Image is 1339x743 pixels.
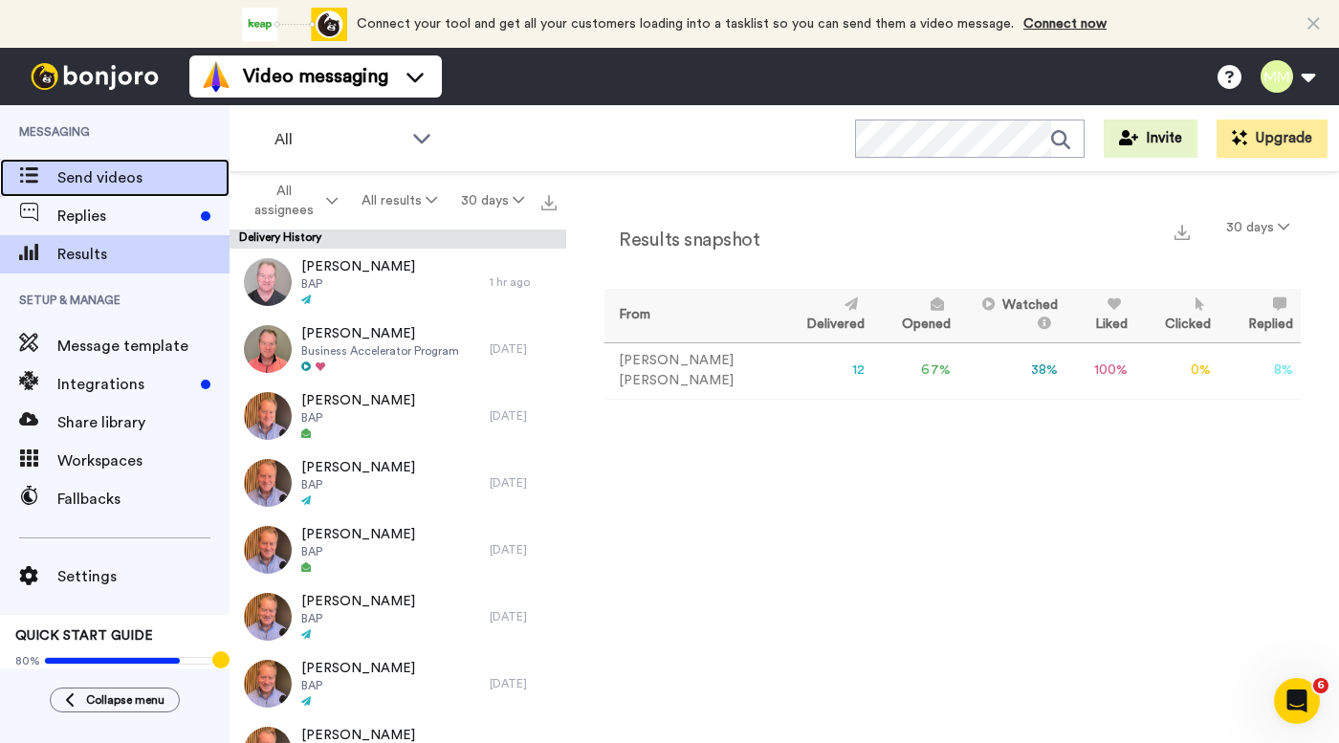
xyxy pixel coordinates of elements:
[350,184,450,218] button: All results
[244,593,292,641] img: 436ce7f5-54fd-459a-9809-878da3eca7d8-thumb.jpg
[490,475,557,491] div: [DATE]
[604,342,777,399] td: [PERSON_NAME] [PERSON_NAME]
[244,459,292,507] img: 774417e3-27aa-4421-8160-8d542b8b9639-thumb.jpg
[301,477,415,492] span: BAP
[57,166,230,189] span: Send videos
[1135,289,1218,342] th: Clicked
[301,592,415,611] span: [PERSON_NAME]
[536,186,562,215] button: Export all results that match these filters now.
[958,342,1066,399] td: 38 %
[230,316,566,382] a: [PERSON_NAME]Business Accelerator Program[DATE]
[357,17,1014,31] span: Connect your tool and get all your customers loading into a tasklist so you can send them a video...
[15,629,153,643] span: QUICK START GUIDE
[301,324,459,343] span: [PERSON_NAME]
[57,449,230,472] span: Workspaces
[212,651,230,668] div: Tooltip anchor
[449,184,536,218] button: 30 days
[490,542,557,557] div: [DATE]
[301,525,415,544] span: [PERSON_NAME]
[230,449,566,516] a: [PERSON_NAME]BAP[DATE]
[57,243,230,266] span: Results
[243,63,388,90] span: Video messaging
[1174,225,1190,240] img: export.svg
[301,343,459,359] span: Business Accelerator Program
[777,342,872,399] td: 12
[230,229,566,249] div: Delivery History
[245,182,322,220] span: All assignees
[958,289,1066,342] th: Watched
[86,692,165,708] span: Collapse menu
[1135,342,1218,399] td: 0 %
[872,342,958,399] td: 67 %
[50,688,180,712] button: Collapse menu
[1065,342,1135,399] td: 100 %
[1215,210,1301,245] button: 30 days
[301,410,415,426] span: BAP
[1065,289,1135,342] th: Liked
[490,274,557,290] div: 1 hr ago
[230,382,566,449] a: [PERSON_NAME]BAP[DATE]
[244,325,292,373] img: 9e043665-3c67-4435-8631-b63694811130-thumb.jpg
[230,583,566,650] a: [PERSON_NAME]BAP[DATE]
[1218,342,1301,399] td: 8 %
[230,650,566,717] a: [PERSON_NAME]BAP[DATE]
[1217,120,1328,158] button: Upgrade
[604,289,777,342] th: From
[244,660,292,708] img: 2ac30b1f-5b1b-4065-b1a7-441bf86bb740-thumb.jpg
[301,391,415,410] span: [PERSON_NAME]
[244,258,292,306] img: f9a1e324-c8c7-4048-83d6-9f91b00c71e4-thumb.jpg
[57,565,230,588] span: Settings
[57,411,230,434] span: Share library
[23,63,166,90] img: bj-logo-header-white.svg
[1218,289,1301,342] th: Replied
[230,516,566,583] a: [PERSON_NAME]BAP[DATE]
[490,676,557,691] div: [DATE]
[201,61,231,92] img: vm-color.svg
[301,678,415,693] span: BAP
[301,257,415,276] span: [PERSON_NAME]
[872,289,958,342] th: Opened
[301,544,415,559] span: BAP
[777,289,872,342] th: Delivered
[1023,17,1107,31] a: Connect now
[1274,678,1320,724] iframe: Intercom live chat
[244,526,292,574] img: bb0f3d4e-8ffa-45df-bc7d-8f04b68115da-thumb.jpg
[57,205,193,228] span: Replies
[244,392,292,440] img: 893ae91c-3848-48b6-8279-fd8ea590b3cd-thumb.jpg
[1169,217,1196,245] button: Export a summary of each team member’s results that match this filter now.
[541,195,557,210] img: export.svg
[604,229,759,251] h2: Results snapshot
[1313,678,1328,693] span: 6
[490,609,557,624] div: [DATE]
[1104,120,1197,158] button: Invite
[57,488,230,511] span: Fallbacks
[57,335,230,358] span: Message template
[301,458,415,477] span: [PERSON_NAME]
[242,8,347,41] div: animation
[490,341,557,357] div: [DATE]
[301,276,415,292] span: BAP
[490,408,557,424] div: [DATE]
[15,653,40,668] span: 80%
[230,249,566,316] a: [PERSON_NAME]BAP1 hr ago
[233,174,350,228] button: All assignees
[57,373,193,396] span: Integrations
[301,659,415,678] span: [PERSON_NAME]
[274,128,403,151] span: All
[301,611,415,626] span: BAP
